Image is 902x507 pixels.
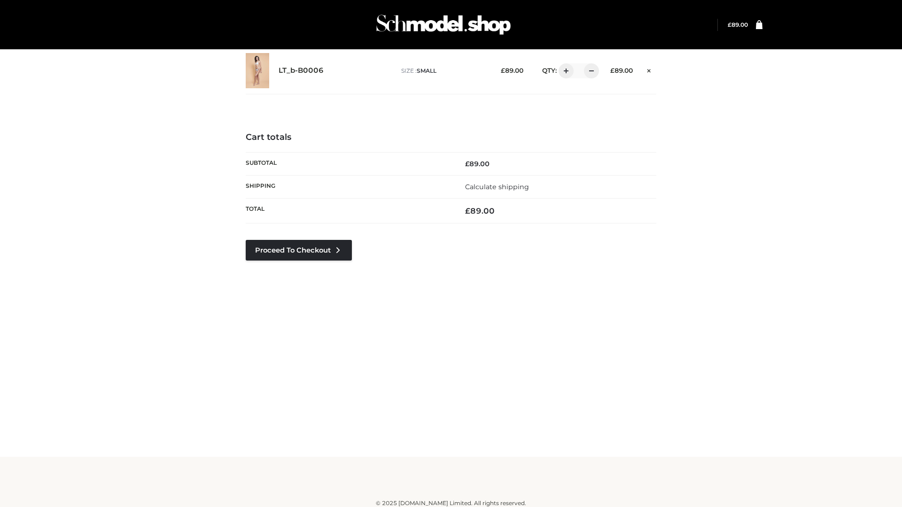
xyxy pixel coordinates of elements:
bdi: 89.00 [465,160,490,168]
span: SMALL [417,67,436,74]
bdi: 89.00 [501,67,523,74]
span: £ [465,160,469,168]
span: £ [610,67,614,74]
div: QTY: [533,63,596,78]
h4: Cart totals [246,132,656,143]
span: £ [728,21,731,28]
p: size : [401,67,486,75]
bdi: 89.00 [465,206,495,215]
a: Remove this item [642,63,656,76]
a: Calculate shipping [465,183,529,191]
bdi: 89.00 [728,21,748,28]
span: £ [501,67,505,74]
th: Total [246,199,451,223]
a: LT_b-B0006 [279,66,324,75]
th: Shipping [246,175,451,198]
a: £89.00 [728,21,748,28]
span: £ [465,206,470,215]
th: Subtotal [246,152,451,175]
bdi: 89.00 [610,67,633,74]
img: Schmodel Admin 964 [373,6,514,43]
a: Proceed to Checkout [246,240,352,261]
img: LT_b-B0006 - SMALL [246,53,269,88]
